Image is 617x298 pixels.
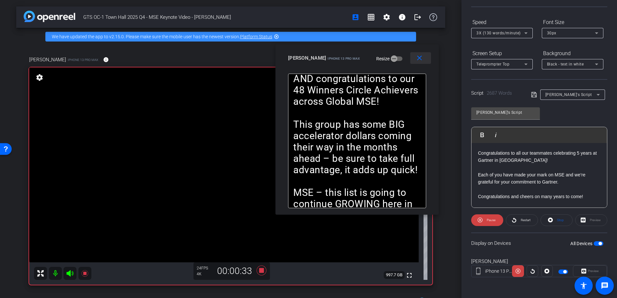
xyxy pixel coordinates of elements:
[383,13,390,21] mat-icon: settings
[384,271,405,279] span: 997.7 GB
[487,90,512,96] span: 2687 Words
[293,119,421,175] p: This group has some BIG accelerator dollars coming their way in the months ahead – be sure to tak...
[197,266,213,271] div: 24
[476,109,535,116] input: Title
[478,193,600,200] p: Congratulations and cheers on many years to come!
[201,266,208,270] span: FPS
[83,11,348,24] span: GTS OC-1 Town Hall 2025 Q4 - MSE Keynote Video - [PERSON_NAME]
[293,187,421,267] p: MSE – this list is going to continue GROWING here in [GEOGRAPHIC_DATA]! In fact, we added 29 peop...
[545,92,592,97] span: [PERSON_NAME]'s Script
[45,32,416,42] div: We have updated the app to v2.15.0. Please make sure the mobile user has the newest version.
[35,74,44,81] mat-icon: settings
[68,57,98,62] span: iPhone 13 Pro Max
[367,13,375,21] mat-icon: grid_on
[476,31,521,35] span: 3X (130 words/minute)
[405,271,413,279] mat-icon: fullscreen
[274,34,279,39] mat-icon: highlight_off
[521,218,530,222] span: Restart
[601,282,609,290] mat-icon: message
[542,17,603,28] div: Font Size
[398,13,406,21] mat-icon: info
[471,89,522,97] div: Script
[547,62,584,66] span: Black - text in white
[24,11,75,22] img: app-logo
[557,218,564,222] span: Stop
[476,62,509,66] span: Teleprompter Top
[213,266,256,277] div: 00:00:33
[485,268,512,275] div: iPhone 13 Pro Max
[471,17,533,28] div: Speed
[471,258,607,265] div: [PERSON_NAME]
[547,31,556,35] span: 30px
[29,56,66,63] span: [PERSON_NAME]
[570,240,594,247] label: All Devices
[478,171,600,186] p: Each of you have made your mark on MSE and we’re grateful for your commitment to Gartner.
[376,55,391,62] label: Resize
[328,57,360,60] span: iPhone 13 Pro Max
[288,55,326,61] span: [PERSON_NAME]
[414,13,422,21] mat-icon: logout
[197,271,213,277] div: 4K
[293,73,421,107] p: AND congratulations to our 48 Winners Circle Achievers across Global MSE!
[580,282,588,290] mat-icon: accessibility
[471,232,607,254] div: Display on Devices
[415,54,424,62] mat-icon: close
[542,48,603,59] div: Background
[471,48,533,59] div: Screen Setup
[352,13,359,21] mat-icon: account_box
[103,57,109,63] mat-icon: info
[478,150,597,163] a: Congratulations to all our teammates celebrating 5 years at Gartner in [GEOGRAPHIC_DATA]!
[240,34,272,39] a: Platform Status
[487,218,495,222] span: Pause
